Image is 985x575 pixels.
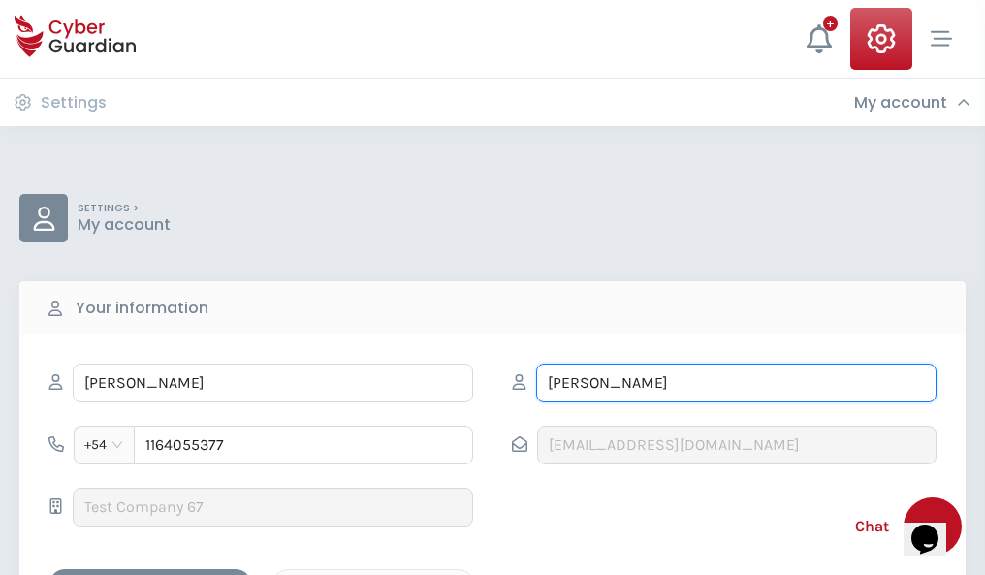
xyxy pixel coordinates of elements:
[854,93,970,112] div: My account
[84,431,124,460] span: +54
[854,93,947,112] h3: My account
[823,16,838,31] div: +
[76,297,208,320] b: Your information
[41,93,107,112] h3: Settings
[78,202,171,215] p: SETTINGS >
[78,215,171,235] p: My account
[855,515,889,538] span: Chat
[904,497,966,556] iframe: chat widget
